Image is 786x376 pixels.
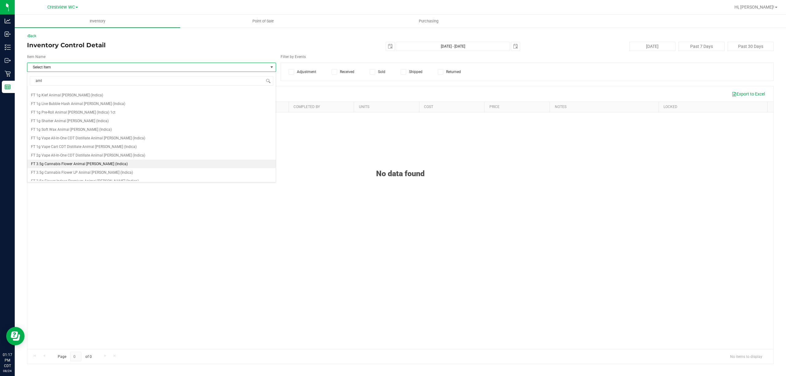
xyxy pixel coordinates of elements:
a: Units [359,105,369,109]
span: Page of 0 [53,352,97,361]
span: select [511,42,520,51]
a: Price [489,105,500,109]
span: No items to display [725,352,767,361]
a: Purchasing [346,15,511,28]
button: Past 30 Days [728,42,774,51]
inline-svg: Retail [5,71,11,77]
a: Completed By [294,105,320,109]
inline-svg: Inventory [5,44,11,50]
a: Point of Sale [180,15,346,28]
span: Select Item [27,63,268,72]
label: Shipped [401,69,422,75]
button: Past 7 Days [679,42,725,51]
span: Hi, [PERSON_NAME]! [734,5,774,10]
span: select [386,42,395,51]
a: Locked [663,105,677,109]
inline-svg: Analytics [5,18,11,24]
span: select [268,63,276,72]
span: Purchasing [411,18,447,24]
p: 08/24 [3,369,12,373]
button: [DATE] [629,42,675,51]
a: Cost [424,105,433,109]
inline-svg: Reports [5,84,11,90]
label: Received [332,69,354,75]
span: Point of Sale [244,18,282,24]
div: No data found [27,154,773,178]
inline-svg: Outbound [5,57,11,64]
a: Back [27,34,36,38]
iframe: Resource center [6,327,25,345]
p: 01:17 PM CDT [3,352,12,369]
a: Inventory [15,15,180,28]
label: Filter by Events [281,54,306,60]
label: Item Name [27,54,45,60]
label: Returned [438,69,461,75]
button: Export to Excel [728,89,769,99]
label: Adjustment [289,69,316,75]
span: Inventory [81,18,114,24]
span: Crestview WC [47,5,75,10]
label: Sold [370,69,385,75]
a: Notes [555,105,566,109]
h4: Inventory Control Detail [27,42,276,48]
inline-svg: Inbound [5,31,11,37]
